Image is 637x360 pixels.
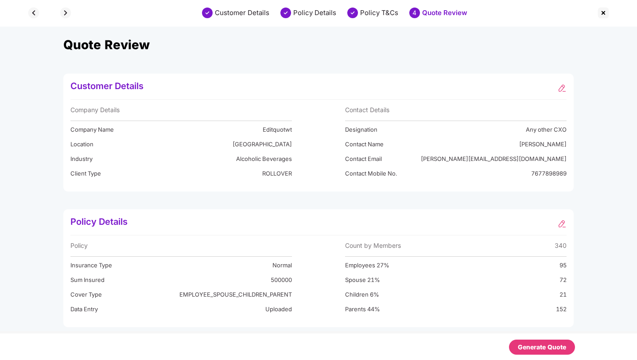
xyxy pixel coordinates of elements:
div: 4 [409,8,420,18]
img: svg+xml;base64,PHN2ZyBpZD0iRWRpdC0zMngzMiIgeG1sbnM9Imh0dHA6Ly93d3cudzMub3JnLzIwMDAvc3ZnIiB3aWR0aD... [558,219,567,228]
div: Parents 44% [345,305,380,313]
div: 500000 [271,276,292,283]
img: svg+xml;base64,PHN2ZyBpZD0iQmFjay0zMngzMiIgeG1sbnM9Imh0dHA6Ly93d3cudzMub3JnLzIwMDAvc3ZnIiB3aWR0aD... [27,6,41,20]
div: Contact Mobile No. [345,170,397,177]
div: Policy Details [293,8,336,17]
span: Customer Details [70,81,144,96]
div: ROLLOVER [262,170,292,177]
img: svg+xml;base64,PHN2ZyBpZD0iU3RlcC1Eb25lLTMyeDMyIiB4bWxucz0iaHR0cDovL3d3dy53My5vcmcvMjAwMC9zdmciIH... [202,8,213,18]
div: Policy T&Cs [360,8,398,17]
div: Generate Quote [518,342,566,352]
div: Contact Details [345,106,389,113]
div: Contact Name [345,141,384,148]
img: svg+xml;base64,PHN2ZyBpZD0iU3RlcC1Eb25lLTMyeDMyIiB4bWxucz0iaHR0cDovL3d3dy53My5vcmcvMjAwMC9zdmciIH... [280,8,291,18]
div: Location [70,141,93,148]
div: Normal [272,262,292,269]
div: Policy [70,242,88,249]
div: Sum Insured [70,276,105,283]
div: Industry [70,155,93,162]
div: Children 6% [345,291,379,298]
div: 95 [559,262,567,269]
div: Designation [345,126,377,133]
div: Employees 27% [345,262,389,269]
div: 7677898989 [531,170,567,177]
img: svg+xml;base64,PHN2ZyBpZD0iRWRpdC0zMngzMiIgeG1sbnM9Imh0dHA6Ly93d3cudzMub3JnLzIwMDAvc3ZnIiB3aWR0aD... [558,84,567,93]
span: Policy Details [70,216,128,231]
div: Alcoholic Beverages [236,155,292,162]
div: [GEOGRAPHIC_DATA] [233,141,292,148]
div: Uploaded [265,305,292,313]
div: Cover Type [70,291,102,298]
div: Company Details [70,106,120,113]
div: 72 [559,276,567,283]
div: Spouse 21% [345,276,380,283]
div: Editquotwt [263,126,292,133]
div: Quote Review [422,8,467,17]
div: Client Type [70,170,101,177]
div: [PERSON_NAME] [519,141,567,148]
div: [PERSON_NAME][EMAIL_ADDRESS][DOMAIN_NAME] [421,155,567,162]
img: svg+xml;base64,PHN2ZyBpZD0iQmFjay0zMngzMiIgeG1sbnM9Imh0dHA6Ly93d3cudzMub3JnLzIwMDAvc3ZnIiB3aWR0aD... [58,6,73,20]
div: Customer Details [215,8,269,17]
div: 21 [559,291,567,298]
div: 152 [556,305,567,313]
img: svg+xml;base64,PHN2ZyBpZD0iU3RlcC1Eb25lLTMyeDMyIiB4bWxucz0iaHR0cDovL3d3dy53My5vcmcvMjAwMC9zdmciIH... [347,8,358,18]
div: Count by Members [345,242,401,249]
div: 340 [555,242,567,249]
div: Insurance Type [70,262,112,269]
img: svg+xml;base64,PHN2ZyBpZD0iQ3Jvc3MtMzJ4MzIiIHhtbG5zPSJodHRwOi8vd3d3LnczLm9yZy8yMDAwL3N2ZyIgd2lkdG... [596,6,610,20]
div: Data Entry [70,305,98,313]
div: Quote Review [63,27,574,70]
div: Contact Email [345,155,382,162]
div: Company Name [70,126,114,133]
div: Any other CXO [526,126,567,133]
div: EMPLOYEE_SPOUSE_CHILDREN_PARENT [179,291,292,298]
